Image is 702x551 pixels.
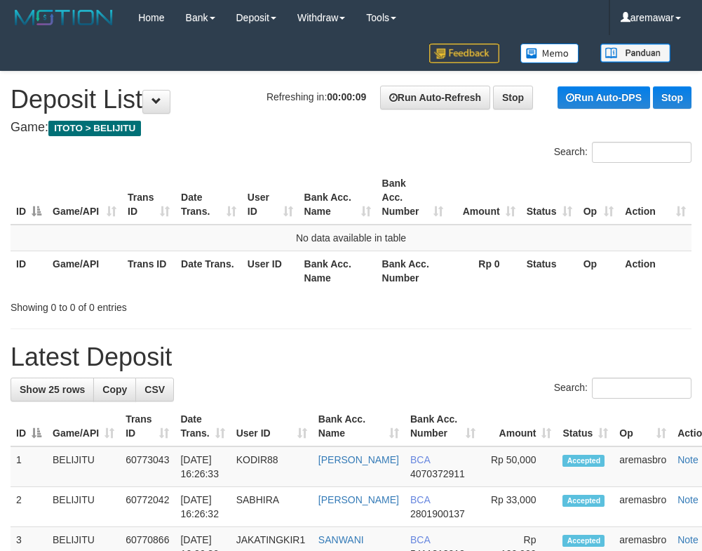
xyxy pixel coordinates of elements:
[20,384,85,395] span: Show 25 rows
[614,487,672,527] td: aremasbro
[677,494,698,505] a: Note
[102,384,127,395] span: Copy
[410,454,430,465] span: BCA
[449,171,521,225] th: Amount: activate to sort column ascending
[600,44,670,62] img: panduan.png
[122,171,175,225] th: Trans ID: activate to sort column ascending
[327,91,366,102] strong: 00:00:09
[449,251,521,291] th: Rp 0
[521,171,578,225] th: Status: activate to sort column ascending
[47,171,122,225] th: Game/API: activate to sort column ascending
[11,406,47,446] th: ID: activate to sort column descending
[481,446,557,487] td: Rp 50,000
[592,142,691,163] input: Search:
[11,295,282,314] div: Showing 0 to 0 of 0 entries
[122,251,175,291] th: Trans ID
[93,378,136,401] a: Copy
[521,251,578,291] th: Status
[318,494,399,505] a: [PERSON_NAME]
[11,86,691,114] h1: Deposit List
[47,406,120,446] th: Game/API: activate to sort column ascending
[11,251,47,291] th: ID
[242,171,299,225] th: User ID: activate to sort column ascending
[11,378,94,401] a: Show 25 rows
[614,406,672,446] th: Op: activate to sort column ascending
[231,406,313,446] th: User ID: activate to sort column ascending
[11,487,47,527] td: 2
[557,406,614,446] th: Status: activate to sort column ascending
[592,378,691,399] input: Search:
[47,487,120,527] td: BELIJITU
[481,487,557,527] td: Rp 33,000
[318,454,399,465] a: [PERSON_NAME]
[377,171,449,225] th: Bank Acc. Number: activate to sort column ascending
[554,142,691,163] label: Search:
[266,91,366,102] span: Refreshing in:
[144,384,165,395] span: CSV
[493,86,533,109] a: Stop
[120,487,175,527] td: 60772042
[562,535,605,547] span: Accepted
[120,446,175,487] td: 60773043
[410,534,430,545] span: BCA
[175,446,230,487] td: [DATE] 16:26:33
[614,446,672,487] td: aremasbro
[405,406,481,446] th: Bank Acc. Number: activate to sort column ascending
[313,406,405,446] th: Bank Acc. Name: activate to sort column ascending
[11,343,691,371] h1: Latest Deposit
[175,251,242,291] th: Date Trans.
[11,446,47,487] td: 1
[410,468,465,479] span: Copy 4070372911 to clipboard
[481,406,557,446] th: Amount: activate to sort column ascending
[318,534,364,545] a: SANWANI
[429,44,499,63] img: Feedback.jpg
[410,494,430,505] span: BCA
[377,251,449,291] th: Bank Acc. Number
[558,86,650,109] a: Run Auto-DPS
[11,121,691,135] h4: Game:
[47,251,122,291] th: Game/API
[562,495,605,507] span: Accepted
[578,171,620,225] th: Op: activate to sort column ascending
[175,171,242,225] th: Date Trans.: activate to sort column ascending
[299,171,377,225] th: Bank Acc. Name: activate to sort column ascending
[619,171,691,225] th: Action: activate to sort column ascending
[175,406,230,446] th: Date Trans.: activate to sort column ascending
[48,121,141,136] span: ITOTO > BELIJITU
[242,251,299,291] th: User ID
[677,454,698,465] a: Note
[11,171,47,225] th: ID: activate to sort column descending
[653,86,691,109] a: Stop
[135,378,174,401] a: CSV
[562,455,605,467] span: Accepted
[677,534,698,545] a: Note
[578,251,620,291] th: Op
[520,44,579,63] img: Button%20Memo.svg
[231,487,313,527] td: SABHIRA
[11,7,117,28] img: MOTION_logo.png
[47,446,120,487] td: BELIJITU
[231,446,313,487] td: KODIR88
[410,508,465,519] span: Copy 2801900137 to clipboard
[554,378,691,399] label: Search:
[299,251,377,291] th: Bank Acc. Name
[380,86,490,109] a: Run Auto-Refresh
[120,406,175,446] th: Trans ID: activate to sort column ascending
[11,225,691,251] td: No data available in table
[619,251,691,291] th: Action
[175,487,230,527] td: [DATE] 16:26:32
